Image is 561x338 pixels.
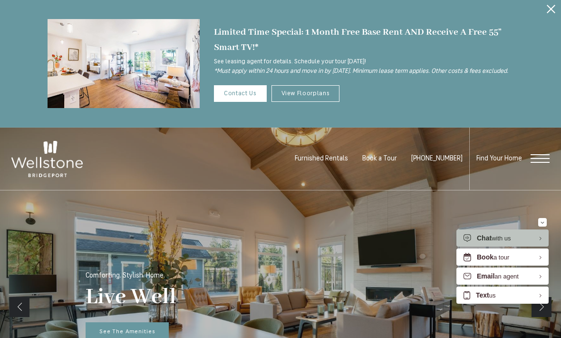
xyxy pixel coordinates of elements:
[271,85,340,102] a: View Floorplans
[99,329,155,335] span: See The Amenities
[531,154,550,163] button: Open Menu
[11,141,83,178] img: Wellstone
[214,57,513,76] p: See leasing agent for details. Schedule your tour [DATE]!
[476,155,522,162] a: Find Your Home
[214,25,513,55] div: Limited Time Special: 1 Month Free Base Rent AND Receive A Free 55” Smart TV!*
[411,155,463,162] a: Call us at (253) 400-3144
[214,85,267,102] a: Contact Us
[362,155,397,162] a: Book a Tour
[411,155,463,162] span: [PHONE_NUMBER]
[532,297,551,317] a: Next
[214,68,508,74] i: *Must apply within 24 hours and move in by [DATE]. Minimum lease term applies. Other costs & fees...
[295,155,348,162] a: Furnished Rentals
[10,297,29,317] a: Previous
[48,19,200,108] img: Settle into comfort at Wellstone
[86,272,165,279] p: Comforting. Stylish. Home.
[86,284,176,311] p: Live Well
